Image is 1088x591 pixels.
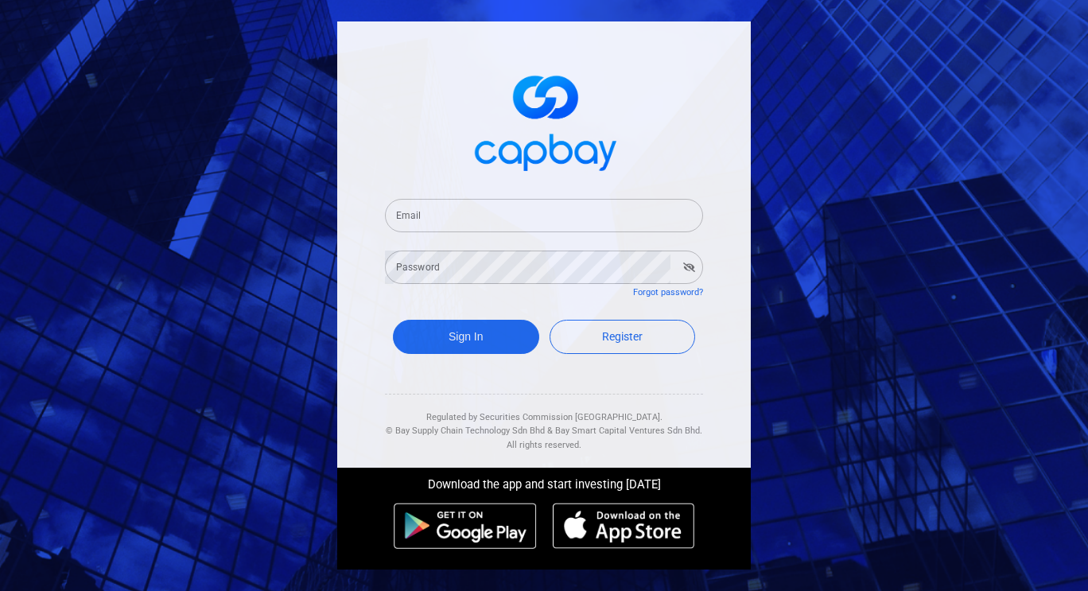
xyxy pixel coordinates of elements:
[464,61,624,180] img: logo
[386,426,545,436] span: © Bay Supply Chain Technology Sdn Bhd
[550,320,696,354] a: Register
[633,287,703,297] a: Forgot password?
[553,503,694,549] img: ios
[394,503,537,549] img: android
[602,330,643,343] span: Register
[385,395,703,453] div: Regulated by Securities Commission [GEOGRAPHIC_DATA]. & All rights reserved.
[325,468,763,495] div: Download the app and start investing [DATE]
[393,320,539,354] button: Sign In
[555,426,702,436] span: Bay Smart Capital Ventures Sdn Bhd.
